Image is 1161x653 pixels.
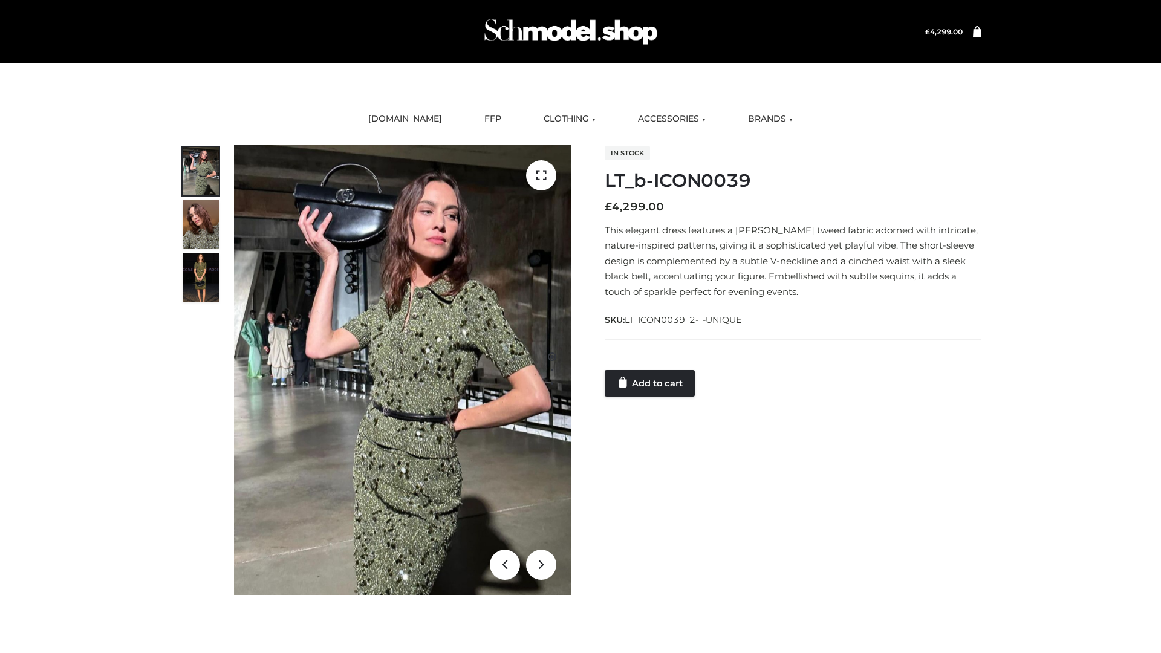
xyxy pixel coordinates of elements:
[475,106,510,132] a: FFP
[183,200,219,249] img: Screenshot-2024-10-29-at-7.00.03%E2%80%AFPM.jpg
[605,313,743,327] span: SKU:
[605,223,981,300] p: This elegant dress features a [PERSON_NAME] tweed fabric adorned with intricate, nature-inspired ...
[480,8,662,56] img: Schmodel Admin 964
[925,27,963,36] bdi: 4,299.00
[234,145,571,595] img: Screenshot-2024-10-29-at-6.59.56 PM
[535,106,605,132] a: CLOTHING
[183,147,219,195] img: Screenshot-2024-10-29-at-6.59.56%E2%80%AFPM.jpg
[605,370,695,397] a: Add to cart
[605,170,981,192] h1: LT_b-ICON0039
[359,106,451,132] a: [DOMAIN_NAME]
[925,27,930,36] span: £
[605,200,664,213] bdi: 4,299.00
[629,106,715,132] a: ACCESSORIES
[925,27,963,36] a: £4,299.00
[739,106,802,132] a: BRANDS
[605,200,612,213] span: £
[183,253,219,302] img: Screenshot-2024-10-29-at-7.00.09%E2%80%AFPM.jpg
[625,314,742,325] span: LT_ICON0039_2-_-UNIQUE
[605,146,650,160] span: In stock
